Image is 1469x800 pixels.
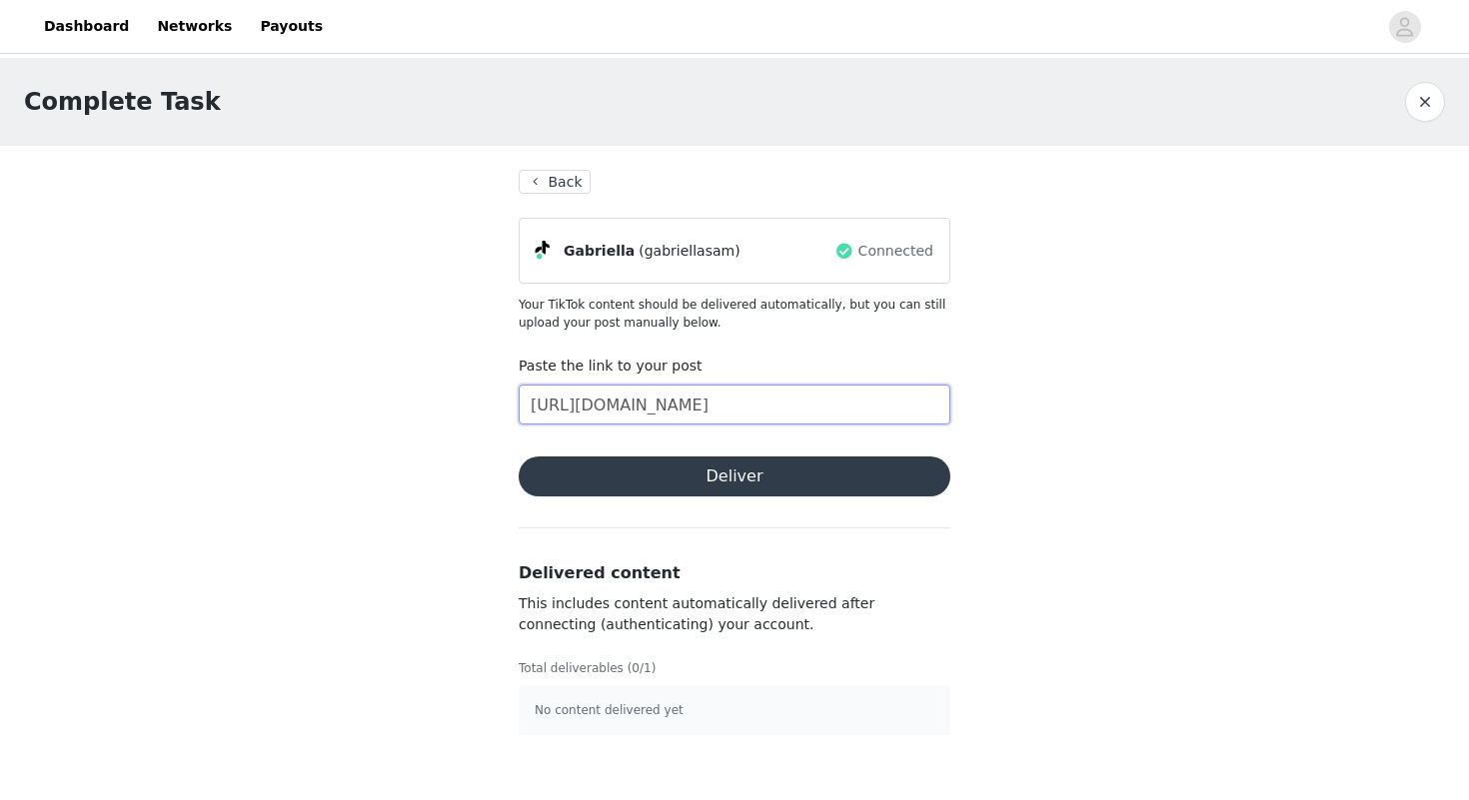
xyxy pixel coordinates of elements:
[24,84,221,120] h1: Complete Task
[32,4,141,49] a: Dashboard
[1395,11,1414,43] div: avatar
[519,296,950,332] p: Your TikTok content should be delivered automatically, but you can still upload your post manuall...
[519,595,874,632] span: This includes content automatically delivered after connecting (authenticating) your account.
[519,170,591,194] button: Back
[145,4,244,49] a: Networks
[564,241,635,262] span: Gabriella
[535,701,934,719] p: No content delivered yet
[519,659,950,677] p: Total deliverables (0/1)
[858,241,933,262] span: Connected
[519,561,950,585] h3: Delivered content
[519,456,950,496] button: Deliver
[519,385,950,424] input: Paste the link to your content here
[639,241,739,262] span: (gabriellasam)
[248,4,335,49] a: Payouts
[519,358,703,374] label: Paste the link to your post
